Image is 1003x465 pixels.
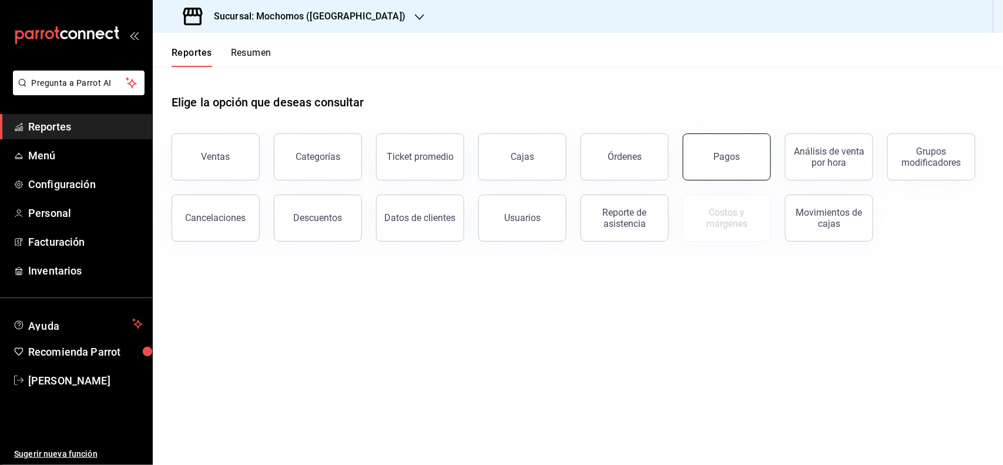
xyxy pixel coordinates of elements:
[28,234,143,250] span: Facturación
[376,195,464,242] button: Datos de clientes
[683,133,771,180] button: Pagos
[785,195,873,242] button: Movimientos de cajas
[28,148,143,163] span: Menú
[785,133,873,180] button: Análisis de venta por hora
[683,195,771,242] button: Contrata inventarios para ver este reporte
[581,195,669,242] button: Reporte de asistencia
[172,47,212,67] button: Reportes
[274,195,362,242] button: Descuentos
[172,133,260,180] button: Ventas
[172,93,364,111] h1: Elige la opción que deseas consultar
[28,344,143,360] span: Recomienda Parrot
[478,133,566,180] button: Cajas
[478,195,566,242] button: Usuarios
[28,373,143,389] span: [PERSON_NAME]
[588,207,661,229] div: Reporte de asistencia
[296,151,340,162] div: Categorías
[14,448,143,460] span: Sugerir nueva función
[608,151,642,162] div: Órdenes
[202,151,230,162] div: Ventas
[504,212,541,223] div: Usuarios
[231,47,271,67] button: Resumen
[793,146,866,168] div: Análisis de venta por hora
[581,133,669,180] button: Órdenes
[8,85,145,98] a: Pregunta a Parrot AI
[204,9,405,24] h3: Sucursal: Mochomos ([GEOGRAPHIC_DATA])
[28,176,143,192] span: Configuración
[385,212,456,223] div: Datos de clientes
[387,151,454,162] div: Ticket promedio
[28,263,143,279] span: Inventarios
[172,47,271,67] div: navigation tabs
[793,207,866,229] div: Movimientos de cajas
[714,151,740,162] div: Pagos
[274,133,362,180] button: Categorías
[294,212,343,223] div: Descuentos
[32,77,126,89] span: Pregunta a Parrot AI
[511,151,534,162] div: Cajas
[13,71,145,95] button: Pregunta a Parrot AI
[376,133,464,180] button: Ticket promedio
[28,317,128,331] span: Ayuda
[28,119,143,135] span: Reportes
[28,205,143,221] span: Personal
[129,31,139,40] button: open_drawer_menu
[895,146,968,168] div: Grupos modificadores
[887,133,975,180] button: Grupos modificadores
[690,207,763,229] div: Costos y márgenes
[172,195,260,242] button: Cancelaciones
[186,212,246,223] div: Cancelaciones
